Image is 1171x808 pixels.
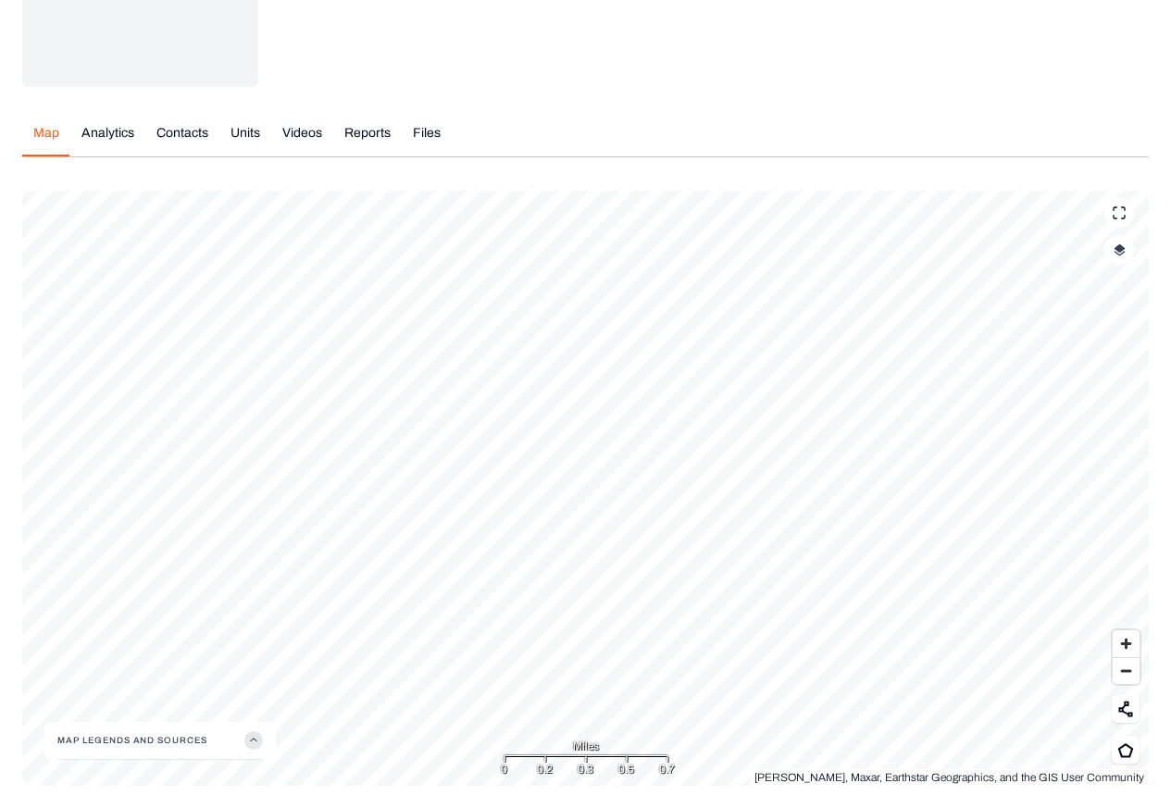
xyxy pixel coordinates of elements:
canvas: Map [22,191,1149,787]
button: Map Legends And Sources [57,722,263,759]
img: layerIcon [1114,243,1126,256]
button: Zoom in [1113,630,1140,657]
button: Units [219,124,271,156]
div: 0 [501,760,507,778]
button: Videos [271,124,333,156]
button: Contacts [145,124,219,156]
button: Analytics [70,124,145,156]
button: Map [22,124,70,156]
button: Zoom out [1113,657,1140,684]
div: 0.7 [659,760,675,778]
span: Miles [573,737,599,755]
div: 0.3 [578,760,593,778]
button: Reports [333,124,402,156]
button: Files [402,124,452,156]
div: [PERSON_NAME], Maxar, Earthstar Geographics, and the GIS User Community [750,769,1149,786]
div: 0.2 [537,760,553,778]
div: 0.5 [618,760,634,778]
